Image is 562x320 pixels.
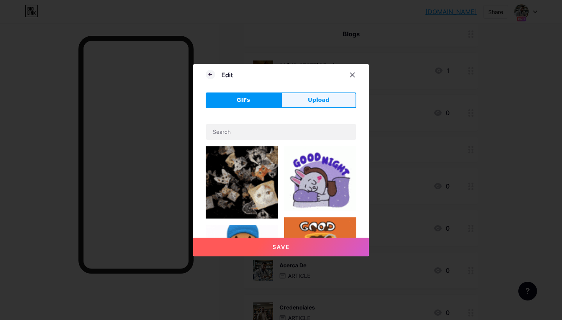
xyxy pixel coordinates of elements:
[206,92,281,108] button: GIFs
[193,238,369,256] button: Save
[272,244,290,250] span: Save
[221,70,233,80] div: Edit
[284,146,356,212] img: Gihpy
[237,96,250,104] span: GIFs
[206,225,278,265] img: Gihpy
[206,124,356,140] input: Search
[308,96,329,104] span: Upload
[284,217,356,290] img: Gihpy
[206,146,278,219] img: Gihpy
[281,92,356,108] button: Upload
